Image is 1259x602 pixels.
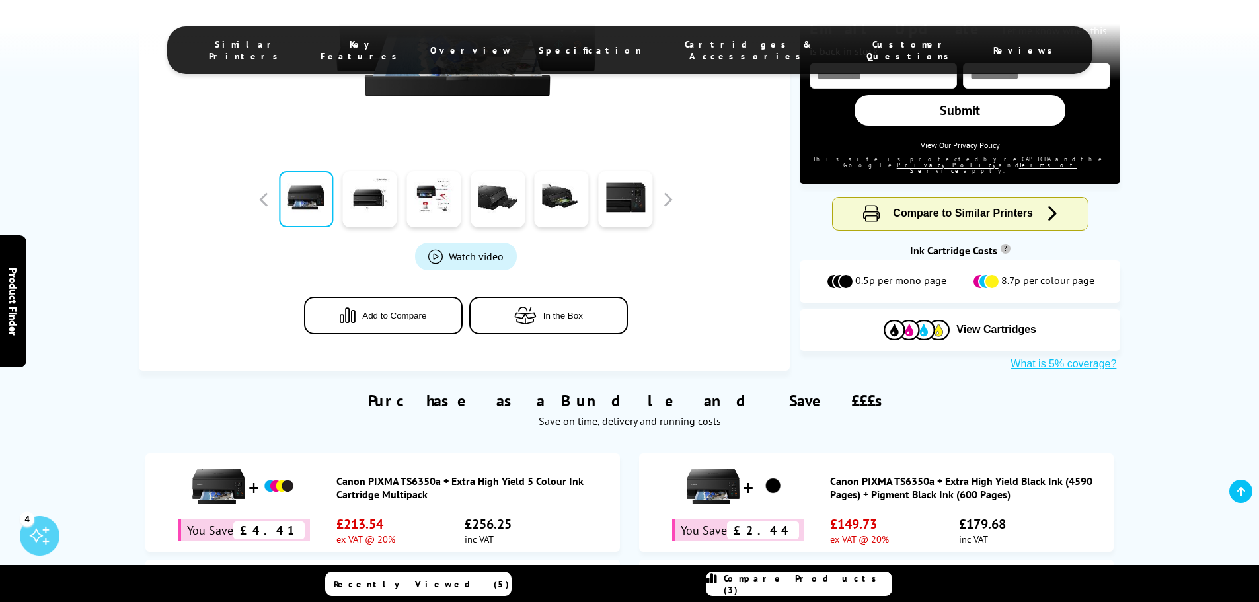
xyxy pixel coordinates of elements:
div: You Save [178,519,310,541]
a: Canon PIXMA TS6350a + Extra High Yield Black Ink (4590 Pages) + Pigment Black Ink (600 Pages) [830,474,1107,501]
span: 0.5p per mono page [855,274,946,289]
span: Compare to Similar Printers [893,207,1033,219]
button: View Cartridges [810,319,1110,341]
span: Add to Compare [362,311,426,320]
span: 8.7p per colour page [1001,274,1094,289]
span: £179.68 [959,515,1006,533]
button: Add to Compare [304,297,463,334]
div: Save on time, delivery and running costs [155,414,1104,428]
span: Cartridges & Accessories [668,38,829,62]
span: £256.25 [465,515,512,533]
button: Compare to Similar Printers [833,198,1088,230]
span: View Cartridges [956,324,1036,336]
a: Recently Viewed (5) [325,572,512,596]
span: ex VAT @ 20% [336,533,395,545]
img: Canon PIXMA TS6350a + Extra High Yield 5 Colour Ink Cartridge Multipack [262,470,295,503]
img: Canon PIXMA TS6350a + Extra High Yield 5 Colour Ink Cartridge Multipack [192,460,245,513]
a: Terms of Service [910,161,1077,174]
span: Similar Printers [200,38,295,62]
div: Purchase as a Bundle and Save £££s [139,371,1121,434]
span: Key Features [321,38,404,62]
a: Product_All_Videos [415,243,517,270]
a: Canon PIXMA TS6350a + Extra High Yield 5 Colour Ink Cartridge Multipack [336,474,613,501]
img: Canon PIXMA TS6350a + Extra High Yield Black Ink (4590 Pages) + Pigment Black Ink (600 Pages) [757,470,790,503]
a: Submit [855,95,1065,126]
img: Canon PIXMA TS6350a + Extra High Yield Black Ink (4590 Pages) + Pigment Black Ink (600 Pages) [687,460,740,513]
span: Watch video [449,250,504,263]
span: Compare Products (3) [724,572,892,596]
img: Cartridges [884,320,950,340]
span: £149.73 [830,515,889,533]
span: Product Finder [7,267,20,335]
span: Recently Viewed (5) [334,578,510,590]
span: inc VAT [959,533,1006,545]
a: Privacy Policy [897,161,999,169]
span: Reviews [993,44,1059,56]
span: Overview [430,44,512,56]
a: Compare Products (3) [706,572,892,596]
div: 4 [20,511,34,526]
div: This site is protected by reCAPTCHA and the Google and apply. [810,156,1110,174]
span: Specification [539,44,642,56]
a: View Our Privacy Policy [921,140,1000,150]
button: What is 5% coverage? [1007,357,1120,371]
span: ex VAT @ 20% [830,533,889,545]
button: In the Box [469,297,628,334]
span: £4.41 [233,521,305,539]
div: Ink Cartridge Costs [800,244,1120,257]
span: £2.44 [727,521,799,539]
span: Customer Questions [855,38,966,62]
span: £213.54 [336,515,395,533]
div: You Save [672,519,804,541]
sup: Cost per page [1001,244,1011,254]
span: inc VAT [465,533,512,545]
span: In the Box [543,311,583,320]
